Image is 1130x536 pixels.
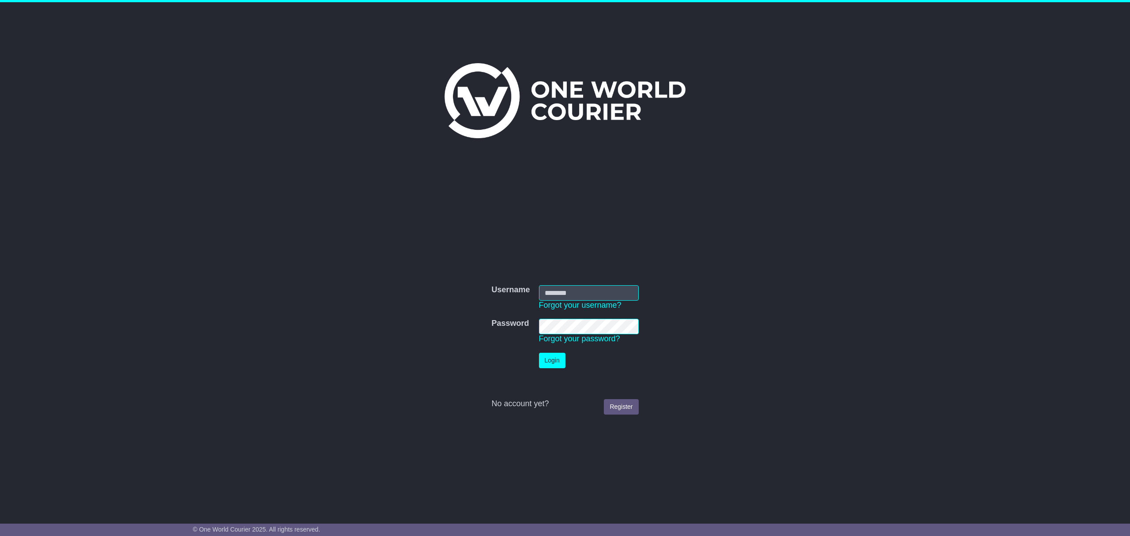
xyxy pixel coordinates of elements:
[193,526,320,533] span: © One World Courier 2025. All rights reserved.
[491,319,529,328] label: Password
[539,301,621,310] a: Forgot your username?
[491,285,530,295] label: Username
[444,63,686,138] img: One World
[604,399,638,415] a: Register
[539,334,620,343] a: Forgot your password?
[491,399,638,409] div: No account yet?
[539,353,565,368] button: Login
